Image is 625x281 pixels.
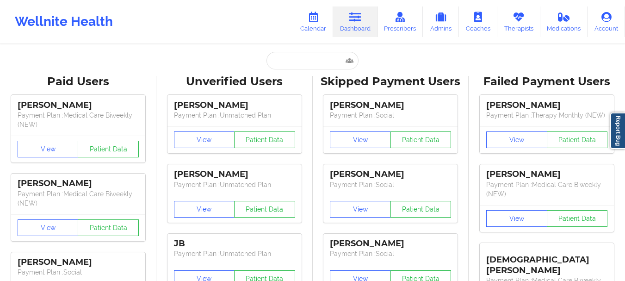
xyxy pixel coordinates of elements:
[174,201,235,218] button: View
[234,201,295,218] button: Patient Data
[330,180,451,189] p: Payment Plan : Social
[610,112,625,149] a: Report Bug
[18,257,139,268] div: [PERSON_NAME]
[174,131,235,148] button: View
[18,100,139,111] div: [PERSON_NAME]
[18,268,139,277] p: Payment Plan : Social
[330,169,451,180] div: [PERSON_NAME]
[486,111,607,120] p: Payment Plan : Therapy Monthly (NEW)
[486,169,607,180] div: [PERSON_NAME]
[475,75,619,89] div: Failed Payment Users
[163,75,306,89] div: Unverified Users
[174,238,295,249] div: JB
[330,238,451,249] div: [PERSON_NAME]
[293,6,333,37] a: Calendar
[174,100,295,111] div: [PERSON_NAME]
[330,131,391,148] button: View
[18,141,79,157] button: View
[497,6,540,37] a: Therapists
[540,6,588,37] a: Medications
[18,178,139,189] div: [PERSON_NAME]
[330,100,451,111] div: [PERSON_NAME]
[174,111,295,120] p: Payment Plan : Unmatched Plan
[547,131,608,148] button: Patient Data
[174,169,295,180] div: [PERSON_NAME]
[486,210,547,227] button: View
[330,249,451,258] p: Payment Plan : Social
[423,6,459,37] a: Admins
[18,189,139,208] p: Payment Plan : Medical Care Biweekly (NEW)
[390,201,452,218] button: Patient Data
[390,131,452,148] button: Patient Data
[319,75,463,89] div: Skipped Payment Users
[486,131,547,148] button: View
[234,131,295,148] button: Patient Data
[377,6,423,37] a: Prescribers
[78,219,139,236] button: Patient Data
[18,219,79,236] button: View
[174,180,295,189] p: Payment Plan : Unmatched Plan
[588,6,625,37] a: Account
[486,248,607,276] div: [DEMOGRAPHIC_DATA][PERSON_NAME]
[330,111,451,120] p: Payment Plan : Social
[486,180,607,199] p: Payment Plan : Medical Care Biweekly (NEW)
[333,6,377,37] a: Dashboard
[174,249,295,258] p: Payment Plan : Unmatched Plan
[459,6,497,37] a: Coaches
[78,141,139,157] button: Patient Data
[18,111,139,129] p: Payment Plan : Medical Care Biweekly (NEW)
[547,210,608,227] button: Patient Data
[486,100,607,111] div: [PERSON_NAME]
[6,75,150,89] div: Paid Users
[330,201,391,218] button: View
